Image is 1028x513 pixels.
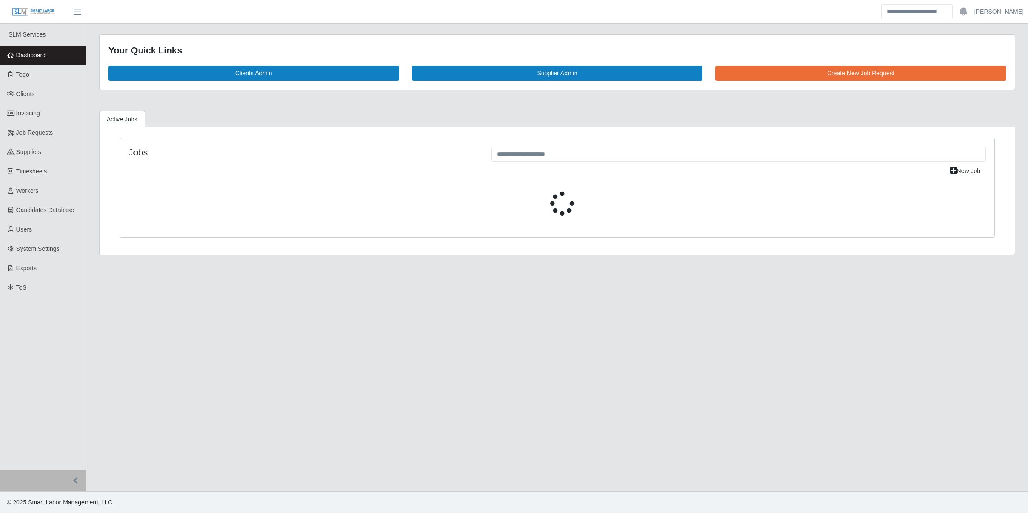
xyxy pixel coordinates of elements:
[412,66,703,81] a: Supplier Admin
[12,7,55,17] img: SLM Logo
[108,43,1006,57] div: Your Quick Links
[16,148,41,155] span: Suppliers
[9,31,46,38] span: SLM Services
[7,499,112,506] span: © 2025 Smart Labor Management, LLC
[99,111,145,128] a: Active Jobs
[16,52,46,59] span: Dashboard
[16,187,39,194] span: Workers
[16,226,32,233] span: Users
[945,164,986,179] a: New Job
[16,207,74,213] span: Candidates Database
[16,265,37,272] span: Exports
[16,90,35,97] span: Clients
[16,110,40,117] span: Invoicing
[16,168,47,175] span: Timesheets
[16,245,60,252] span: System Settings
[881,4,953,19] input: Search
[974,7,1024,16] a: [PERSON_NAME]
[16,71,29,78] span: Todo
[16,129,53,136] span: Job Requests
[715,66,1006,81] a: Create New Job Request
[16,284,27,291] span: ToS
[129,147,478,158] h4: Jobs
[108,66,399,81] a: Clients Admin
